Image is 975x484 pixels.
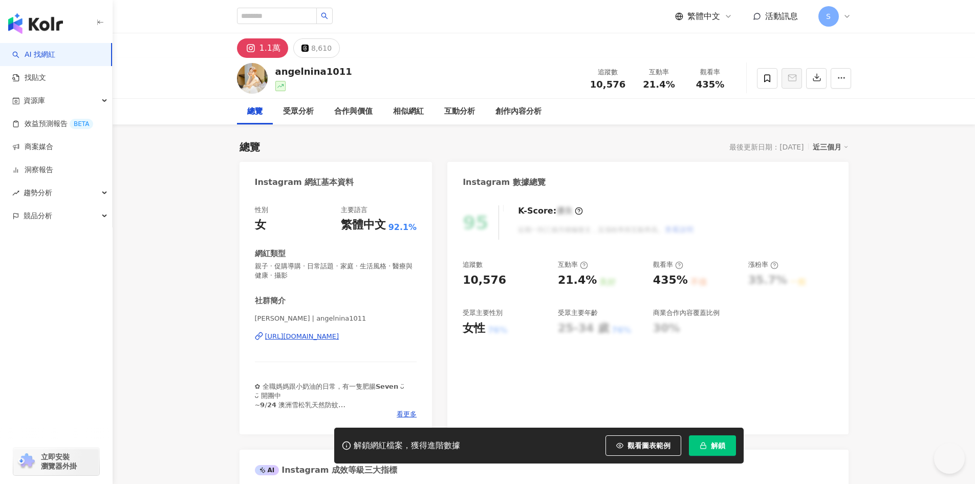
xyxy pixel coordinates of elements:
img: KOL Avatar [237,63,268,94]
div: 受眾主要性別 [463,308,503,318]
div: 追蹤數 [463,260,483,269]
a: chrome extension立即安裝 瀏覽器外掛 [13,448,99,475]
span: 92.1% [388,222,417,233]
div: 觀看率 [653,260,683,269]
button: 解鎖 [689,435,736,456]
span: [PERSON_NAME] | angelnina1011 [255,314,417,323]
div: Instagram 成效等級三大指標 [255,465,397,476]
div: 性別 [255,205,268,215]
div: 1.1萬 [259,41,280,55]
div: 總覽 [247,106,263,118]
div: 漲粉率 [748,260,778,269]
button: 觀看圖表範例 [605,435,681,456]
div: 商業合作內容覆蓋比例 [653,308,720,318]
img: chrome extension [16,453,36,470]
a: 商案媒合 [12,142,53,152]
span: 21.4% [643,79,675,90]
div: 近三個月 [813,140,849,154]
div: 最後更新日期：[DATE] [729,143,804,151]
span: 解鎖 [711,441,725,450]
div: angelnina1011 [275,65,352,78]
button: 8,610 [293,38,340,58]
span: 親子 · 促購導購 · 日常話題 · 家庭 · 生活風格 · 醫療與健康 · 攝影 [255,262,417,280]
a: 找貼文 [12,73,46,83]
span: 觀看圖表範例 [627,441,670,450]
div: 受眾分析 [283,106,314,118]
div: 創作內容分析 [495,106,541,118]
a: [URL][DOMAIN_NAME] [255,332,417,341]
button: 1.1萬 [237,38,288,58]
div: 8,610 [311,41,332,55]
span: 繁體中文 [687,11,720,22]
span: 資源庫 [24,89,45,112]
a: 洞察報告 [12,165,53,175]
div: K-Score : [518,205,583,217]
span: S [826,11,831,22]
div: 21.4% [558,272,597,288]
span: 競品分析 [24,204,52,227]
div: 互動率 [640,67,679,77]
div: 女性 [463,321,485,336]
div: 435% [653,272,688,288]
span: rise [12,190,19,197]
a: searchAI 找網紅 [12,50,55,60]
span: search [321,12,328,19]
div: 網紅類型 [255,248,286,259]
div: 繁體中文 [341,217,386,233]
div: AI [255,465,279,475]
span: 立即安裝 瀏覽器外掛 [41,452,77,471]
div: [URL][DOMAIN_NAME] [265,332,339,341]
div: 觀看率 [691,67,730,77]
div: 互動率 [558,260,588,269]
span: ✿ 全職媽媽跟小奶油的日常，有一隻肥腸𝗦𝗲𝘃𝗲𝗻 ᴗ̈ ᴗ̈ 開團中 ~𝟵/𝟮𝟰 澳洲雪松乳天然防蚊 ~𝟵/𝟮𝟲兔比媽咪廚房/手指食物，折扣碼「nina11」 ~𝟵/𝟯𝟬 麵包謝 冰心維也納 ｜... [255,383,408,483]
div: 社群簡介 [255,296,286,306]
div: 10,576 [463,272,506,288]
div: 受眾主要年齡 [558,308,598,318]
div: Instagram 網紅基本資料 [255,177,354,188]
span: 趨勢分析 [24,181,52,204]
span: 435% [696,79,725,90]
span: 10,576 [590,79,625,90]
div: 互動分析 [444,106,475,118]
img: logo [8,13,63,34]
div: 追蹤數 [589,67,627,77]
div: 女 [255,217,266,233]
div: 總覽 [240,140,260,154]
span: 看更多 [397,410,417,419]
div: 解鎖網紅檔案，獲得進階數據 [354,440,460,451]
span: 活動訊息 [765,11,798,21]
div: 主要語言 [341,205,367,215]
div: 相似網紅 [393,106,424,118]
div: 合作與價值 [334,106,373,118]
div: Instagram 數據總覽 [463,177,546,188]
a: 效益預測報告BETA [12,119,93,129]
